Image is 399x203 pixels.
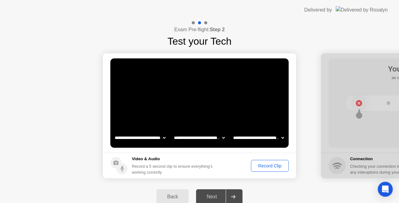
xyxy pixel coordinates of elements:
h4: Exam Pre-flight: [174,26,225,33]
div: Back [158,194,187,200]
select: Available speakers [173,131,226,144]
div: Delivered by [304,6,332,14]
button: Record Clip [251,160,289,172]
select: Available microphones [232,131,285,144]
div: Record a 5 second clip to ensure everything’s working correctly [132,163,215,175]
img: Delivered by Rosalyn [336,6,388,13]
b: Step 2 [210,27,225,32]
div: Record Clip [253,163,286,168]
select: Available cameras [113,131,167,144]
h1: Test your Tech [167,34,232,49]
h5: Video & Audio [132,156,215,162]
div: Open Intercom Messenger [378,182,393,197]
div: Next [198,194,226,200]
